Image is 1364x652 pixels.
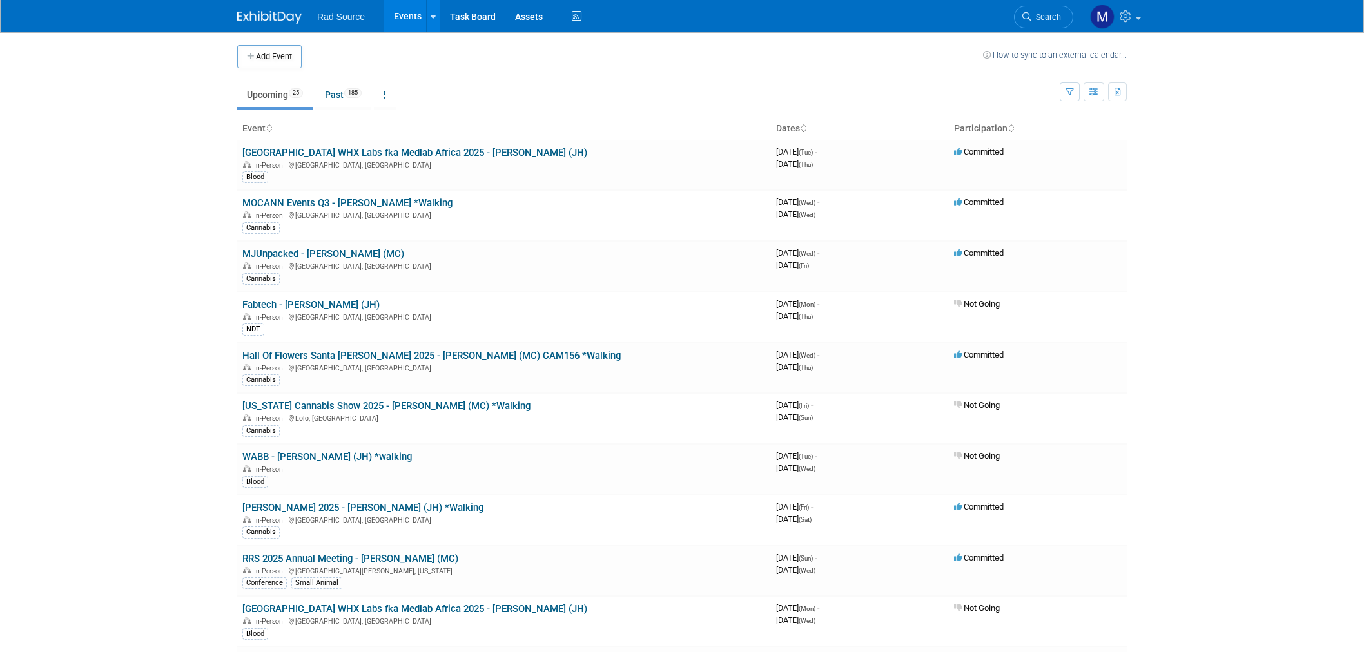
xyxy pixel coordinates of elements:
span: [DATE] [776,209,815,219]
span: - [817,350,819,360]
span: [DATE] [776,248,819,258]
span: [DATE] [776,260,809,270]
span: Rad Source [317,12,365,22]
span: - [811,400,813,410]
span: (Mon) [799,301,815,308]
img: In-Person Event [243,262,251,269]
span: [DATE] [776,400,813,410]
span: (Wed) [799,211,815,218]
span: Not Going [954,400,1000,410]
a: Sort by Start Date [800,123,806,133]
span: (Sun) [799,414,813,421]
span: [DATE] [776,362,813,372]
span: - [811,502,813,512]
img: In-Person Event [243,211,251,218]
span: [DATE] [776,502,813,512]
span: In-Person [254,617,287,626]
span: Committed [954,197,1004,207]
div: Lolo, [GEOGRAPHIC_DATA] [242,412,766,423]
span: (Thu) [799,364,813,371]
span: [DATE] [776,603,819,613]
span: (Wed) [799,567,815,574]
div: Conference [242,577,287,589]
a: How to sync to an external calendar... [983,50,1127,60]
a: MJUnpacked - [PERSON_NAME] (MC) [242,248,404,260]
div: Blood [242,476,268,488]
span: [DATE] [776,311,813,321]
span: [DATE] [776,615,815,625]
div: Small Animal [291,577,342,589]
a: WABB - [PERSON_NAME] (JH) *walking [242,451,412,463]
span: (Thu) [799,313,813,320]
span: (Tue) [799,453,813,460]
span: Search [1031,12,1061,22]
img: Melissa Conboy [1090,5,1115,29]
span: [DATE] [776,147,817,157]
span: Committed [954,147,1004,157]
span: 185 [344,88,362,98]
div: [GEOGRAPHIC_DATA], [GEOGRAPHIC_DATA] [242,209,766,220]
span: (Fri) [799,402,809,409]
span: [DATE] [776,565,815,575]
a: Sort by Participation Type [1008,123,1014,133]
a: Upcoming25 [237,82,313,107]
span: (Wed) [799,617,815,624]
span: In-Person [254,516,287,524]
span: [DATE] [776,197,819,207]
div: NDT [242,323,264,335]
a: Search [1014,6,1073,28]
div: [GEOGRAPHIC_DATA][PERSON_NAME], [US_STATE] [242,565,766,575]
span: [DATE] [776,350,819,360]
span: - [817,603,819,613]
a: RRS 2025 Annual Meeting - [PERSON_NAME] (MC) [242,553,458,564]
span: In-Person [254,211,287,220]
span: - [817,299,819,309]
img: In-Person Event [243,161,251,168]
span: In-Person [254,161,287,169]
span: [DATE] [776,463,815,473]
span: - [815,553,817,562]
span: [DATE] [776,299,819,309]
a: Sort by Event Name [266,123,272,133]
button: Add Event [237,45,302,68]
span: [DATE] [776,159,813,169]
span: (Thu) [799,161,813,168]
span: (Sat) [799,516,812,523]
span: (Mon) [799,605,815,612]
span: In-Person [254,567,287,575]
span: - [815,147,817,157]
a: [PERSON_NAME] 2025 - [PERSON_NAME] (JH) *Walking [242,502,483,513]
div: Cannabis [242,374,280,386]
span: In-Person [254,465,287,474]
div: Cannabis [242,526,280,538]
th: Event [237,118,771,140]
span: [DATE] [776,451,817,461]
span: [DATE] [776,553,817,562]
div: Cannabis [242,425,280,437]
span: 25 [289,88,303,98]
span: In-Person [254,262,287,271]
div: Blood [242,628,268,640]
th: Participation [949,118,1127,140]
img: In-Person Event [243,516,251,523]
img: In-Person Event [243,567,251,573]
div: Cannabis [242,222,280,234]
span: Committed [954,248,1004,258]
img: In-Person Event [243,414,251,421]
a: [US_STATE] Cannabis Show 2025 - [PERSON_NAME] (MC) *Walking [242,400,531,412]
a: Fabtech - [PERSON_NAME] (JH) [242,299,380,311]
div: Cannabis [242,273,280,285]
img: ExhibitDay [237,11,302,24]
img: In-Person Event [243,465,251,472]
div: [GEOGRAPHIC_DATA], [GEOGRAPHIC_DATA] [242,159,766,169]
span: Committed [954,553,1004,562]
div: [GEOGRAPHIC_DATA], [GEOGRAPHIC_DATA] [242,311,766,321]
span: (Sun) [799,555,813,562]
span: [DATE] [776,412,813,422]
span: Not Going [954,451,1000,461]
span: (Fri) [799,504,809,511]
span: Committed [954,350,1004,360]
img: In-Person Event [243,617,251,624]
a: MOCANN Events Q3 - [PERSON_NAME] *Walking [242,197,453,209]
a: [GEOGRAPHIC_DATA] WHX Labs fka Medlab Africa 2025 - [PERSON_NAME] (JH) [242,603,587,615]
